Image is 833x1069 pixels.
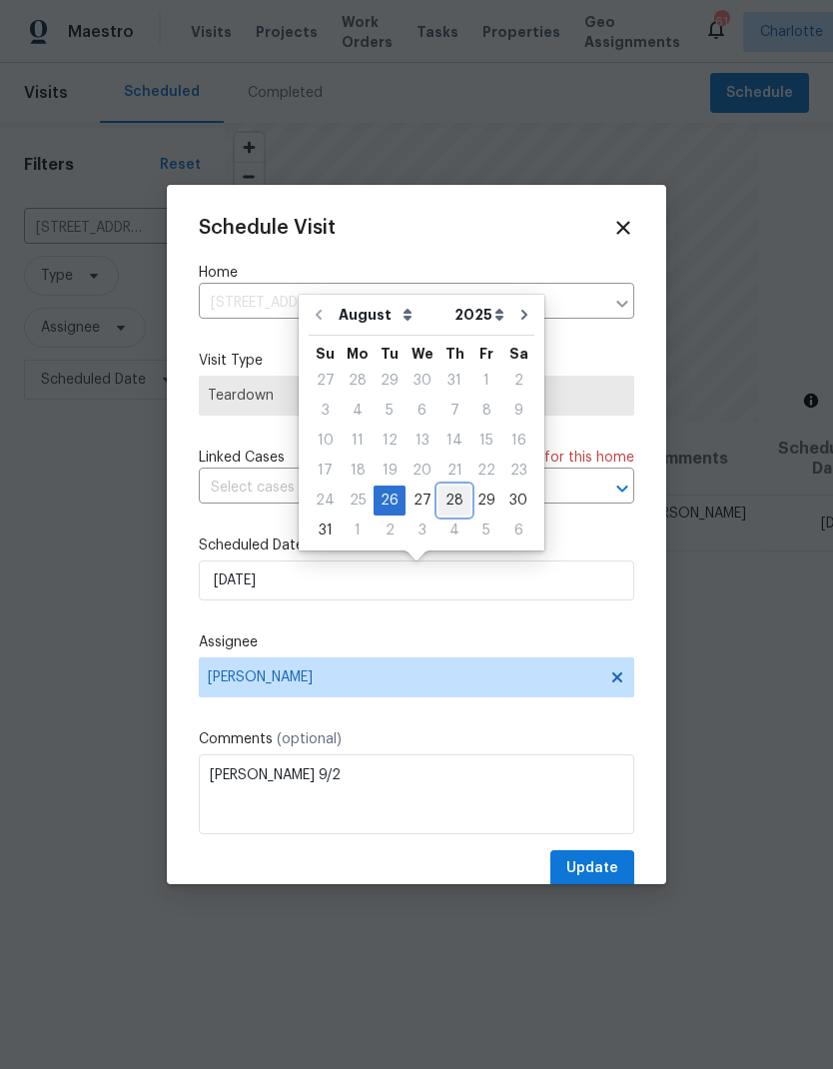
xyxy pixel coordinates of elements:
[438,427,470,455] div: 14
[502,486,534,516] div: Sat Aug 30 2025
[406,516,438,545] div: Wed Sep 03 2025
[199,632,634,652] label: Assignee
[199,560,634,600] input: M/D/YYYY
[309,367,342,395] div: 27
[502,516,534,545] div: Sat Sep 06 2025
[199,351,634,371] label: Visit Type
[502,517,534,544] div: 6
[509,347,528,361] abbr: Saturday
[342,516,374,545] div: Mon Sep 01 2025
[566,856,618,881] span: Update
[470,516,502,545] div: Fri Sep 05 2025
[406,427,438,455] div: 13
[406,456,438,486] div: Wed Aug 20 2025
[199,473,578,504] input: Select cases
[374,426,406,456] div: Tue Aug 12 2025
[309,457,342,485] div: 17
[406,396,438,426] div: Wed Aug 06 2025
[347,347,369,361] abbr: Monday
[304,295,334,335] button: Go to previous month
[309,396,342,426] div: Sun Aug 03 2025
[374,486,406,516] div: Tue Aug 26 2025
[381,347,399,361] abbr: Tuesday
[550,850,634,887] button: Update
[438,396,470,426] div: Thu Aug 07 2025
[470,517,502,544] div: 5
[199,448,285,468] span: Linked Cases
[406,457,438,485] div: 20
[374,396,406,426] div: Tue Aug 05 2025
[438,517,470,544] div: 4
[502,427,534,455] div: 16
[406,397,438,425] div: 6
[374,366,406,396] div: Tue Jul 29 2025
[309,366,342,396] div: Sun Jul 27 2025
[406,487,438,515] div: 27
[309,486,342,516] div: Sun Aug 24 2025
[342,517,374,544] div: 1
[406,426,438,456] div: Wed Aug 13 2025
[438,366,470,396] div: Thu Jul 31 2025
[502,487,534,515] div: 30
[438,456,470,486] div: Thu Aug 21 2025
[342,367,374,395] div: 28
[342,397,374,425] div: 4
[374,456,406,486] div: Tue Aug 19 2025
[612,217,634,239] span: Close
[445,347,464,361] abbr: Thursday
[199,729,634,749] label: Comments
[502,396,534,426] div: Sat Aug 09 2025
[502,457,534,485] div: 23
[608,475,636,503] button: Open
[342,396,374,426] div: Mon Aug 04 2025
[470,366,502,396] div: Fri Aug 01 2025
[470,397,502,425] div: 8
[309,456,342,486] div: Sun Aug 17 2025
[374,487,406,515] div: 26
[208,386,625,406] span: Teardown
[438,426,470,456] div: Thu Aug 14 2025
[342,486,374,516] div: Mon Aug 25 2025
[342,427,374,455] div: 11
[406,486,438,516] div: Wed Aug 27 2025
[470,427,502,455] div: 15
[479,347,493,361] abbr: Friday
[199,288,604,319] input: Enter in an address
[438,486,470,516] div: Thu Aug 28 2025
[449,300,509,330] select: Year
[438,516,470,545] div: Thu Sep 04 2025
[470,486,502,516] div: Fri Aug 29 2025
[374,427,406,455] div: 12
[470,396,502,426] div: Fri Aug 08 2025
[470,426,502,456] div: Fri Aug 15 2025
[342,456,374,486] div: Mon Aug 18 2025
[277,732,342,746] span: (optional)
[309,397,342,425] div: 3
[412,347,433,361] abbr: Wednesday
[199,263,634,283] label: Home
[502,366,534,396] div: Sat Aug 02 2025
[199,535,634,555] label: Scheduled Date
[509,295,539,335] button: Go to next month
[342,457,374,485] div: 18
[316,347,335,361] abbr: Sunday
[342,426,374,456] div: Mon Aug 11 2025
[470,457,502,485] div: 22
[342,487,374,515] div: 25
[309,426,342,456] div: Sun Aug 10 2025
[438,457,470,485] div: 21
[374,457,406,485] div: 19
[438,487,470,515] div: 28
[199,218,336,238] span: Schedule Visit
[470,456,502,486] div: Fri Aug 22 2025
[438,367,470,395] div: 31
[470,487,502,515] div: 29
[374,367,406,395] div: 29
[374,516,406,545] div: Tue Sep 02 2025
[334,300,449,330] select: Month
[342,366,374,396] div: Mon Jul 28 2025
[309,517,342,544] div: 31
[406,517,438,544] div: 3
[406,366,438,396] div: Wed Jul 30 2025
[502,397,534,425] div: 9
